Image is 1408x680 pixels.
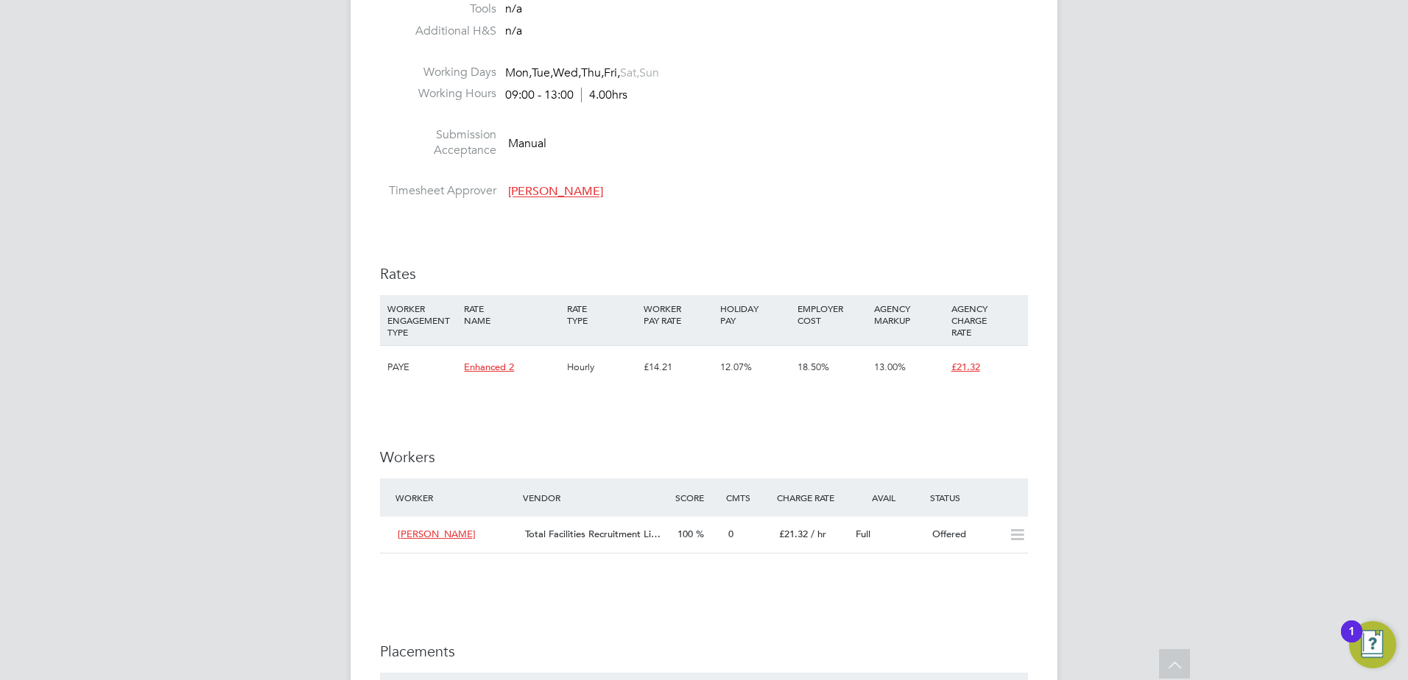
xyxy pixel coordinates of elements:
div: EMPLOYER COST [794,295,870,333]
span: 4.00hrs [581,88,627,102]
div: £14.21 [640,346,717,389]
span: 100 [677,528,693,540]
div: Hourly [563,346,640,389]
div: PAYE [384,346,460,389]
span: [PERSON_NAME] [508,185,603,199]
div: Cmts [722,484,773,511]
button: Open Resource Center, 1 new notification [1349,621,1396,668]
span: Tue, [532,65,553,80]
div: Offered [926,523,1003,547]
span: 13.00% [874,361,906,373]
span: Wed, [553,65,581,80]
div: AGENCY MARKUP [870,295,947,333]
h3: Placements [380,642,1028,661]
div: AGENCY CHARGE RATE [948,295,1024,345]
div: HOLIDAY PAY [717,295,793,333]
div: RATE TYPE [563,295,640,333]
div: WORKER ENGAGEMENT TYPE [384,295,460,345]
span: Manual [508,136,546,151]
span: Thu, [581,65,604,80]
span: 0 [728,528,733,540]
span: Full [856,528,870,540]
span: £21.32 [951,361,980,373]
label: Working Hours [380,86,496,102]
div: Charge Rate [773,484,850,511]
label: Submission Acceptance [380,127,496,158]
span: Total Facilities Recruitment Li… [525,528,661,540]
span: Enhanced 2 [464,361,514,373]
div: Score [672,484,722,511]
label: Tools [380,1,496,17]
div: 09:00 - 13:00 [505,88,627,103]
span: 18.50% [798,361,829,373]
div: Status [926,484,1028,511]
h3: Workers [380,447,1028,467]
div: Vendor [519,484,672,511]
span: [PERSON_NAME] [398,528,476,540]
span: n/a [505,24,522,38]
h3: Rates [380,264,1028,283]
span: Fri, [604,65,620,80]
label: Timesheet Approver [380,183,496,199]
div: RATE NAME [460,295,563,333]
label: Working Days [380,65,496,80]
span: 12.07% [720,361,752,373]
span: Mon, [505,65,532,80]
span: £21.32 [779,528,808,540]
span: / hr [811,528,826,540]
div: Worker [392,484,519,511]
span: Sun [639,65,659,80]
span: n/a [505,1,522,16]
span: Sat, [620,65,639,80]
div: WORKER PAY RATE [640,295,717,333]
label: Additional H&S [380,24,496,39]
div: Avail [850,484,926,511]
div: 1 [1348,631,1355,651]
